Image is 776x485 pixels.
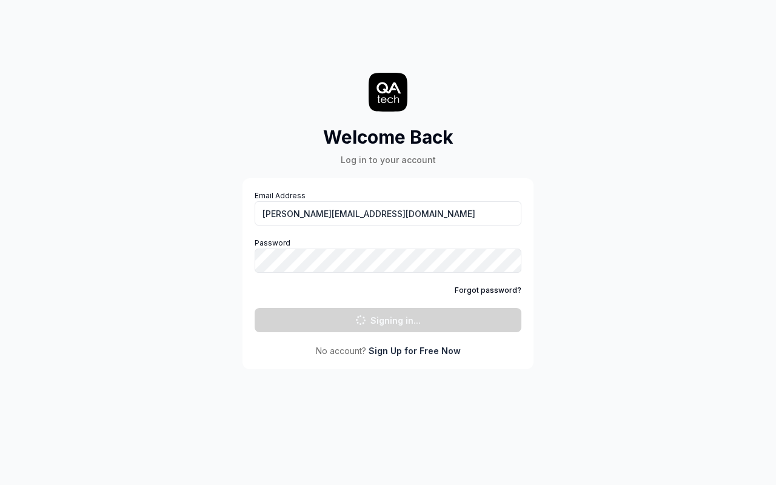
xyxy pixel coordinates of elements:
[255,190,521,226] label: Email Address
[255,238,521,273] label: Password
[369,344,461,357] a: Sign Up for Free Now
[255,249,521,273] input: Password
[455,285,521,296] a: Forgot password?
[323,153,453,166] div: Log in to your account
[316,344,366,357] span: No account?
[323,124,453,151] h2: Welcome Back
[255,201,521,226] input: Email Address
[255,308,521,332] button: Signing in...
